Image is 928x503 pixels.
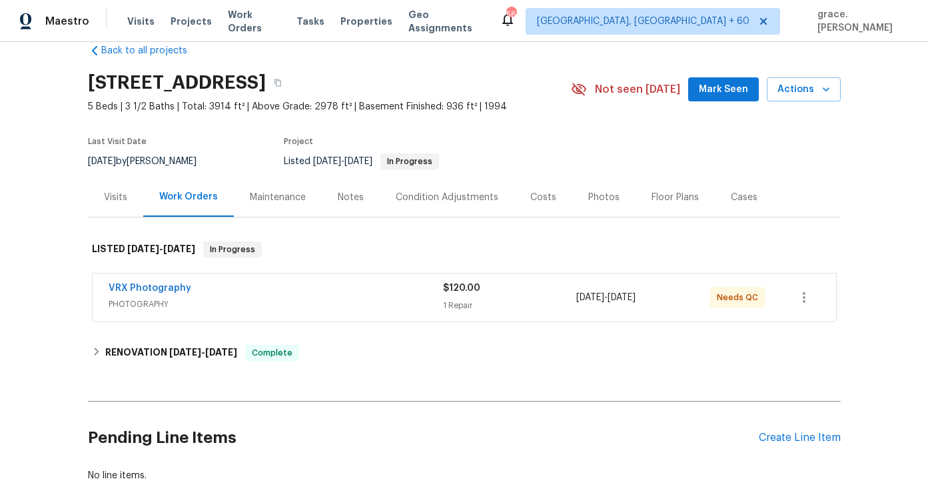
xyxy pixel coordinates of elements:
[159,190,218,203] div: Work Orders
[171,15,212,28] span: Projects
[88,407,759,469] h2: Pending Line Items
[104,191,127,204] div: Visits
[169,348,237,357] span: -
[105,345,237,361] h6: RENOVATION
[169,348,201,357] span: [DATE]
[127,15,155,28] span: Visits
[652,191,699,204] div: Floor Plans
[340,15,392,28] span: Properties
[382,157,438,165] span: In Progress
[284,157,439,166] span: Listed
[506,8,516,21] div: 568
[812,8,908,35] span: grace.[PERSON_NAME]
[717,291,763,304] span: Needs QC
[250,191,306,204] div: Maintenance
[45,15,89,28] span: Maestro
[88,337,841,369] div: RENOVATION [DATE]-[DATE]Complete
[228,8,280,35] span: Work Orders
[88,137,147,145] span: Last Visit Date
[205,348,237,357] span: [DATE]
[127,244,159,254] span: [DATE]
[88,44,216,57] a: Back to all projects
[88,157,116,166] span: [DATE]
[608,293,636,302] span: [DATE]
[109,298,443,311] span: PHOTOGRAPHY
[88,228,841,271] div: LISTED [DATE]-[DATE]In Progress
[576,293,604,302] span: [DATE]
[767,77,841,102] button: Actions
[777,81,830,98] span: Actions
[127,244,195,254] span: -
[296,17,324,26] span: Tasks
[338,191,364,204] div: Notes
[92,241,195,258] h6: LISTED
[88,469,841,482] div: No line items.
[88,153,213,169] div: by [PERSON_NAME]
[576,291,636,304] span: -
[443,299,577,312] div: 1 Repair
[266,71,290,95] button: Copy Address
[530,191,556,204] div: Costs
[205,243,260,256] span: In Progress
[88,76,266,89] h2: [STREET_ADDRESS]
[344,157,372,166] span: [DATE]
[284,137,313,145] span: Project
[313,157,372,166] span: -
[246,346,298,360] span: Complete
[313,157,341,166] span: [DATE]
[88,100,571,113] span: 5 Beds | 3 1/2 Baths | Total: 3914 ft² | Above Grade: 2978 ft² | Basement Finished: 936 ft² | 1994
[731,191,757,204] div: Cases
[443,284,480,293] span: $120.00
[588,191,620,204] div: Photos
[109,284,191,293] a: VRX Photography
[408,8,484,35] span: Geo Assignments
[688,77,759,102] button: Mark Seen
[163,244,195,254] span: [DATE]
[396,191,498,204] div: Condition Adjustments
[537,15,749,28] span: [GEOGRAPHIC_DATA], [GEOGRAPHIC_DATA] + 60
[699,81,748,98] span: Mark Seen
[595,83,680,96] span: Not seen [DATE]
[759,432,841,444] div: Create Line Item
